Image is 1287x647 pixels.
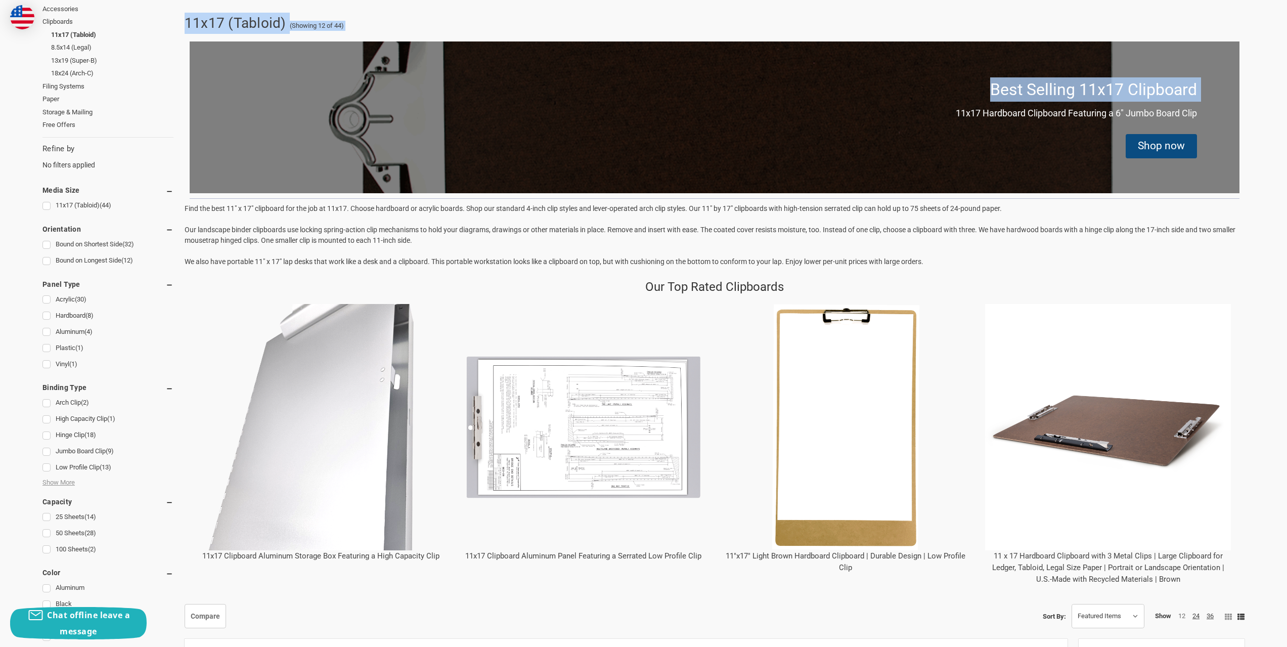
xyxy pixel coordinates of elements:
span: Find the best 11" x 17" clipboard for the job at 11x17. Choose hardboard or acrylic boards. Shop ... [185,204,1002,212]
a: 11x17 (Tabloid) [51,28,173,41]
p: 11x17 Hardboard Clipboard Featuring a 6" Jumbo Board Clip [956,106,1197,120]
h5: Binding Type [42,381,173,394]
div: Shop now [1126,134,1197,158]
button: Chat offline leave a message [10,607,147,639]
a: Paper [42,93,173,106]
div: No filters applied [42,143,173,170]
h5: Capacity [42,496,173,508]
a: Bound on Longest Side [42,254,173,268]
img: 11x17 Clipboard Aluminum Storage Box Featuring a High Capacity Clip [198,304,444,550]
div: 11 x 17 Hardboard Clipboard with 3 Metal Clips | Large Clipboard for Ledger, Tabloid, Legal Size ... [977,296,1239,593]
a: Hinge Clip [42,428,173,442]
img: 11"x17" Light Brown Hardboard Clipboard | Durable Design | Low Profile Clip [723,304,969,550]
span: (9) [106,447,114,455]
span: (2) [81,399,89,406]
span: (8) [85,312,94,319]
h5: Orientation [42,223,173,235]
a: 8.5x14 (Legal) [51,41,173,54]
a: 24 [1192,612,1200,620]
a: 50 Sheets [42,527,173,540]
span: (Showing 12 of 44) [290,21,344,31]
a: Jumbo Board Clip [42,445,173,458]
a: Clipboards [42,15,173,28]
h5: Panel Type [42,278,173,290]
div: 11x17 Clipboard Aluminum Panel Featuring a Serrated Low Profile Clip [452,296,715,570]
span: (32) [122,240,134,248]
div: Shop now [1138,138,1185,154]
span: (1) [107,415,115,422]
a: Hardboard [42,309,173,323]
a: Filing Systems [42,80,173,93]
a: Aluminum [42,325,173,339]
a: 11 x 17 Hardboard Clipboard with 3 Metal Clips | Large Clipboard for Ledger, Tabloid, Legal Size ... [992,551,1224,584]
img: duty and tax information for United States [10,5,34,29]
a: 100 Sheets [42,543,173,556]
a: Free Offers [42,118,173,132]
div: 11"x17" Light Brown Hardboard Clipboard | Durable Design | Low Profile Clip [715,296,977,582]
span: (18) [84,431,96,439]
a: Plastic [42,341,173,355]
a: 11"x17" Light Brown Hardboard Clipboard | Durable Design | Low Profile Clip [726,551,965,572]
a: Acrylic [42,293,173,307]
h5: Refine by [42,143,173,155]
label: Sort By: [1043,609,1066,624]
a: Compare [185,604,226,628]
a: Vinyl [42,358,173,371]
a: Bound on Shortest Side [42,238,173,251]
a: 11x17 (Tabloid) [42,199,173,212]
span: (12) [121,256,133,264]
div: 11x17 Clipboard Aluminum Storage Box Featuring a High Capacity Clip [190,296,452,570]
span: Our landscape binder clipboards use locking spring-action clip mechanisms to hold your diagrams, ... [185,226,1235,244]
span: (2) [88,545,96,553]
a: 12 [1178,612,1185,620]
a: 13x19 (Super-B) [51,54,173,67]
a: Storage & Mailing [42,106,173,119]
a: High Capacity Clip [42,412,173,426]
span: We also have portable 11" x 17" lap desks that work like a desk and a clipboard. This portable wo... [185,257,923,266]
a: Accessories [42,3,173,16]
p: Best Selling 11x17 Clipboard [990,77,1197,102]
span: (13) [100,463,111,471]
a: Black [42,597,173,611]
span: (30) [75,295,86,303]
span: Show [1155,611,1171,620]
span: (28) [84,529,96,537]
h1: 11x17 (Tabloid) [185,10,286,36]
a: 25 Sheets [42,510,173,524]
span: (1) [75,344,83,352]
span: (14) [84,513,96,521]
span: Show More [42,478,75,488]
a: 18x24 (Arch-C) [51,67,173,80]
h5: Color [42,567,173,579]
span: Chat offline leave a message [47,610,130,637]
a: 11x17 Clipboard Aluminum Panel Featuring a Serrated Low Profile Clip [465,551,701,560]
img: 11x17 Clipboard Aluminum Panel Featuring a Serrated Low Profile Clip [460,304,706,550]
h5: Media Size [42,184,173,196]
span: (44) [100,201,111,209]
img: 11 x 17 Hardboard Clipboard with 3 Metal Clips | Large Clipboard for Ledger, Tabloid, Legal Size ... [985,304,1231,550]
span: (4) [84,328,93,335]
a: 11x17 Clipboard Aluminum Storage Box Featuring a High Capacity Clip [202,551,439,560]
a: 36 [1207,612,1214,620]
span: (1) [69,360,77,368]
a: Low Profile Clip [42,461,173,475]
a: Arch Clip [42,396,173,410]
a: Aluminum [42,581,173,595]
p: Our Top Rated Clipboards [645,278,784,296]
